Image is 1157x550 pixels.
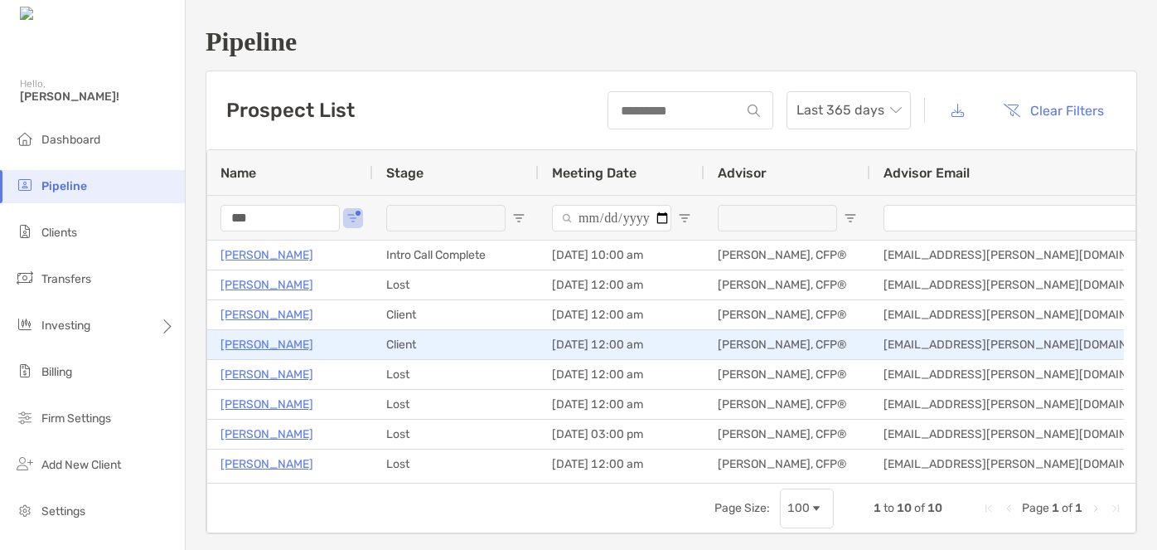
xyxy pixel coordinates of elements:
span: Page [1022,501,1049,515]
div: Lost [373,270,539,299]
h1: Pipeline [206,27,1137,57]
span: 10 [927,501,942,515]
img: dashboard icon [15,129,35,148]
img: settings icon [15,500,35,520]
div: Next Page [1089,502,1102,515]
span: Meeting Date [552,165,637,181]
a: [PERSON_NAME] [220,454,313,475]
button: Clear Filters [990,92,1116,129]
button: Open Filter Menu [844,212,857,225]
span: Stage [386,165,424,181]
div: [PERSON_NAME], CFP® [704,390,870,419]
span: Investing [41,319,90,333]
div: Client [373,300,539,329]
img: firm-settings icon [15,407,35,427]
span: Clients [41,226,77,240]
span: Name [220,165,256,181]
div: Page Size [780,489,834,528]
span: 1 [1075,501,1082,515]
div: [DATE] 12:00 am [539,360,704,389]
span: 10 [897,501,912,515]
img: input icon [748,105,760,117]
div: Lost [373,450,539,479]
img: clients icon [15,221,35,241]
span: 1 [874,501,881,515]
span: Advisor [718,165,767,181]
div: Intro Call Complete [373,241,539,270]
div: Client [373,330,539,359]
img: investing icon [15,314,35,334]
a: [PERSON_NAME] [220,394,313,415]
span: 1 [1052,501,1059,515]
span: Transfers [41,272,91,286]
div: [DATE] 03:00 pm [539,420,704,449]
div: Lost [373,390,539,419]
button: Open Filter Menu [346,212,360,225]
div: 100 [787,501,810,515]
h3: Prospect List [226,99,355,122]
img: Zoe Logo [20,7,90,22]
a: [PERSON_NAME] [220,245,313,265]
div: Previous Page [1002,502,1015,515]
div: [PERSON_NAME], CFP® [704,360,870,389]
span: of [914,501,925,515]
span: Firm Settings [41,411,111,426]
div: [PERSON_NAME], CFP® [704,300,870,329]
a: [PERSON_NAME] [220,364,313,385]
span: Pipeline [41,179,87,193]
span: of [1062,501,1072,515]
div: [PERSON_NAME], CFP® [704,450,870,479]
div: [PERSON_NAME], CFP® [704,270,870,299]
a: [PERSON_NAME] [220,334,313,355]
img: pipeline icon [15,175,35,195]
a: [PERSON_NAME] [220,304,313,325]
div: [PERSON_NAME], CFP® [704,330,870,359]
span: Billing [41,365,72,379]
div: [DATE] 12:00 am [539,270,704,299]
span: Add New Client [41,458,121,472]
div: Lost [373,360,539,389]
div: [DATE] 12:00 am [539,390,704,419]
img: add_new_client icon [15,454,35,474]
img: transfers icon [15,268,35,288]
span: to [883,501,894,515]
div: Last Page [1109,502,1122,515]
a: [PERSON_NAME] [220,275,313,295]
a: [PERSON_NAME] [220,424,313,445]
div: [PERSON_NAME], CFP® [704,241,870,270]
button: Open Filter Menu [678,212,691,225]
span: Last 365 days [796,92,901,129]
span: [PERSON_NAME]! [20,90,175,104]
div: [DATE] 10:00 am [539,241,704,270]
div: [DATE] 12:00 am [539,450,704,479]
div: [DATE] 12:00 am [539,330,704,359]
div: [PERSON_NAME], CFP® [704,420,870,449]
span: Dashboard [41,133,100,147]
div: First Page [982,502,995,515]
div: [DATE] 12:00 am [539,300,704,329]
button: Open Filter Menu [512,212,525,225]
span: Advisor Email [883,165,970,181]
div: Page Size: [714,501,770,515]
img: billing icon [15,361,35,381]
div: Lost [373,420,539,449]
input: Name Filter Input [220,205,340,231]
input: Meeting Date Filter Input [552,205,671,231]
span: Settings [41,504,85,518]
